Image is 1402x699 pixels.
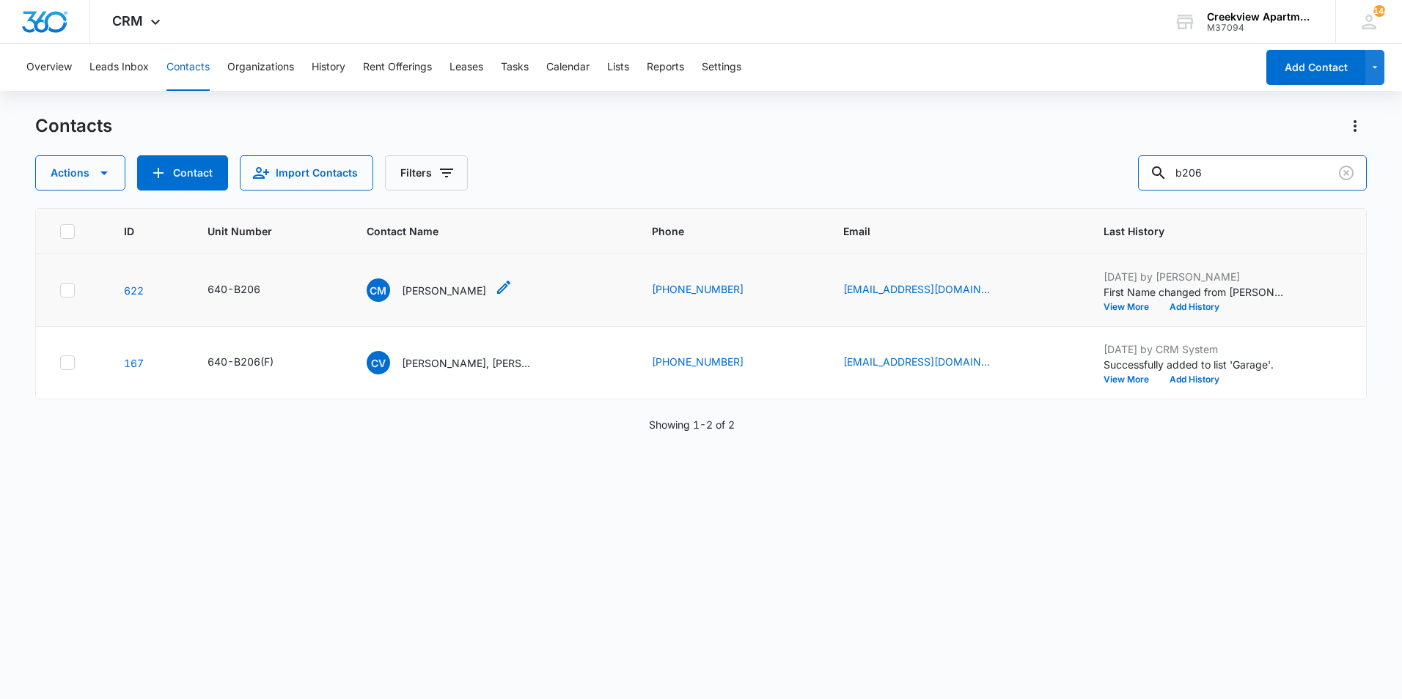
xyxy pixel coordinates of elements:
span: Phone [652,223,787,239]
span: CRM [112,13,143,29]
div: notifications count [1373,5,1385,17]
div: Email - valdezc1113@gmail.com - Select to Edit Field [843,354,1016,371]
button: Rent Offerings [363,44,432,91]
button: Actions [1343,114,1367,138]
button: Leads Inbox [89,44,149,91]
div: Unit Number - 640-B206 - Select to Edit Field [208,281,287,299]
button: Filters [385,155,468,191]
button: Settings [702,44,741,91]
a: [EMAIL_ADDRESS][DOMAIN_NAME] [843,281,990,297]
span: ID [124,223,151,239]
span: Last History [1104,223,1321,239]
button: Leases [449,44,483,91]
div: account name [1207,11,1314,23]
a: Navigate to contact details page for Carrie McAnulty [124,284,144,297]
div: Phone - (719) 251-4108 - Select to Edit Field [652,354,770,371]
div: 640-B206(F) [208,354,274,369]
button: Add Contact [137,155,228,191]
button: Clear [1335,161,1358,185]
span: Email [843,223,1047,239]
p: [DATE] by [PERSON_NAME] [1104,269,1287,284]
p: First Name changed from [PERSON_NAME] to [PERSON_NAME]. Last Name entry removed. [1104,284,1287,300]
div: Unit Number - 640-B206(F) - Select to Edit Field [208,354,300,371]
span: Contact Name [367,223,596,239]
button: Reports [647,44,684,91]
button: Overview [26,44,72,91]
button: Calendar [546,44,590,91]
p: [PERSON_NAME], [PERSON_NAME], [PERSON_NAME] [402,355,534,371]
span: 144 [1373,5,1385,17]
div: 640-B206 [208,281,260,297]
div: Contact Name - Carol Valdez, Preston Sisneros, Jasmine Martinez - Select to Edit Field [367,351,560,374]
div: account id [1207,23,1314,33]
button: Organizations [227,44,294,91]
p: Showing 1-2 of 2 [649,417,735,432]
a: [EMAIL_ADDRESS][DOMAIN_NAME] [843,354,990,369]
div: Contact Name - Carrie McAnulty - Select to Edit Field [367,278,513,302]
button: Contacts [166,44,210,91]
span: CM [367,278,390,302]
button: Actions [35,155,125,191]
span: CV [367,351,390,374]
button: Add Contact [1266,50,1365,85]
p: [PERSON_NAME] [402,283,486,298]
button: View More [1104,303,1159,311]
a: Navigate to contact details page for Carol Valdez, Preston Sisneros, Jasmine Martinez [124,357,144,369]
button: Add History [1159,375,1230,384]
p: [DATE] by CRM System [1104,341,1287,357]
button: Import Contacts [240,155,373,191]
span: Unit Number [208,223,331,239]
div: Phone - (970) 473-6466 - Select to Edit Field [652,281,770,299]
p: Successfully added to list 'Garage'. [1104,357,1287,372]
a: [PHONE_NUMBER] [652,281,744,297]
button: Tasks [501,44,529,91]
a: [PHONE_NUMBER] [652,354,744,369]
button: Lists [607,44,629,91]
h1: Contacts [35,115,112,137]
button: Add History [1159,303,1230,311]
input: Search Contacts [1138,155,1367,191]
button: History [312,44,345,91]
div: Email - carrienmc1216@gmail.com - Select to Edit Field [843,281,1016,299]
button: View More [1104,375,1159,384]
